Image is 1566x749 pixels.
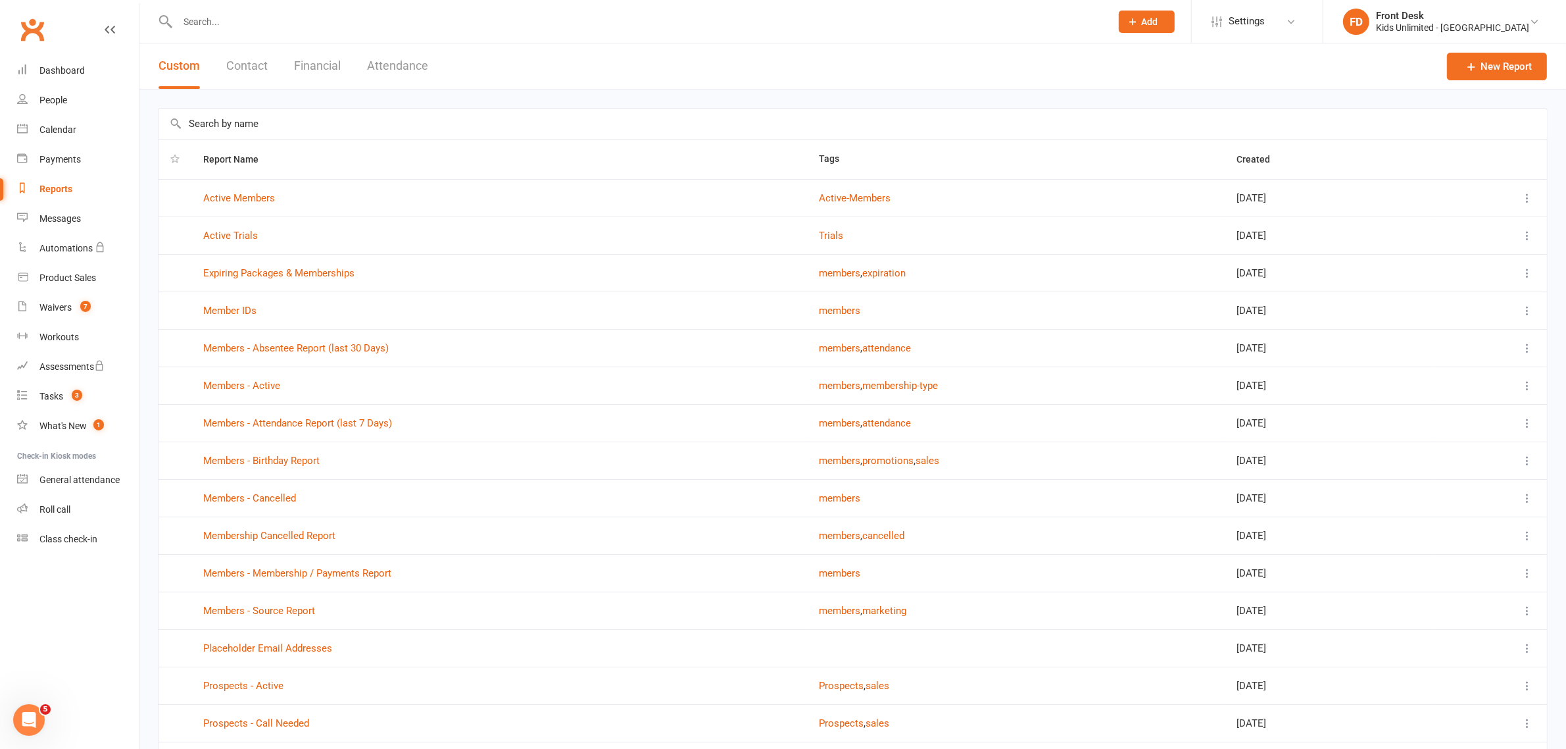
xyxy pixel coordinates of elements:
td: [DATE] [1225,517,1432,554]
input: Search... [174,13,1102,31]
span: Settings [1229,7,1265,36]
button: members [819,453,860,469]
span: , [860,267,862,279]
a: Assessments [17,352,139,382]
a: Messages [17,204,139,234]
button: marketing [862,603,906,619]
a: Members - Attendance Report (last 7 Days) [203,417,392,429]
div: Roll call [39,504,70,515]
a: Members - Absentee Report (last 30 Days) [203,342,389,354]
a: Reports [17,174,139,204]
span: , [860,530,862,542]
a: Expiring Packages & Memberships [203,267,355,279]
div: FD [1343,9,1369,35]
a: Prospects - Active [203,680,283,692]
div: Tasks [39,391,63,401]
a: Prospects - Call Needed [203,717,309,729]
button: promotions [862,453,914,469]
button: Contact [226,43,268,89]
div: Calendar [39,124,76,135]
button: Financial [294,43,341,89]
td: [DATE] [1225,667,1432,704]
a: What's New1 [17,411,139,441]
a: Members - Cancelled [203,492,296,504]
a: Active Members [203,192,275,204]
button: Prospects [819,678,864,694]
td: [DATE] [1225,479,1432,517]
a: New Report [1447,53,1547,80]
button: Created [1236,151,1285,167]
input: Search by name [159,109,1547,139]
span: , [860,417,862,429]
span: , [864,680,866,692]
a: Clubworx [16,13,49,46]
span: , [914,455,916,467]
span: Created [1236,154,1285,165]
td: [DATE] [1225,704,1432,742]
button: members [819,603,860,619]
button: Custom [159,43,200,89]
td: [DATE] [1225,329,1432,367]
a: Dashboard [17,56,139,86]
td: [DATE] [1225,254,1432,292]
td: [DATE] [1225,554,1432,592]
td: [DATE] [1225,179,1432,217]
a: Members - Source Report [203,605,315,617]
span: , [860,605,862,617]
a: Automations [17,234,139,263]
td: [DATE] [1225,217,1432,254]
button: attendance [862,415,911,431]
a: Membership Cancelled Report [203,530,335,542]
span: Add [1142,16,1158,27]
span: 5 [40,704,51,715]
a: Calendar [17,115,139,145]
td: [DATE] [1225,442,1432,479]
button: Add [1119,11,1175,33]
button: expiration [862,265,906,281]
button: members [819,415,860,431]
div: Kids Unlimited - [GEOGRAPHIC_DATA] [1376,22,1529,34]
button: Attendance [367,43,428,89]
button: members [819,528,860,544]
div: Class check-in [39,534,97,544]
span: Report Name [203,154,273,165]
button: attendance [862,340,911,356]
a: Members - Birthday Report [203,455,320,467]
a: Tasks 3 [17,382,139,411]
span: , [860,342,862,354]
span: , [864,717,866,729]
td: [DATE] [1225,629,1432,667]
a: Roll call [17,495,139,525]
div: What's New [39,421,87,431]
span: , [860,380,862,392]
th: Tags [807,140,1225,179]
a: Active Trials [203,230,258,242]
div: Reports [39,184,72,194]
div: People [39,95,67,105]
span: , [860,455,862,467]
a: Payments [17,145,139,174]
button: sales [866,715,889,731]
span: 1 [93,419,104,430]
div: Dashboard [39,65,85,76]
button: Trials [819,228,843,244]
a: Product Sales [17,263,139,293]
td: [DATE] [1225,292,1432,329]
a: People [17,86,139,115]
button: Report Name [203,151,273,167]
div: Automations [39,243,93,253]
button: members [819,340,860,356]
button: membership-type [862,378,938,394]
div: Workouts [39,332,79,342]
button: sales [866,678,889,694]
div: Messages [39,213,81,224]
button: members [819,265,860,281]
button: Active-Members [819,190,891,206]
div: Assessments [39,361,105,372]
button: members [819,303,860,319]
button: Prospects [819,715,864,731]
a: Members - Membership / Payments Report [203,567,391,579]
td: [DATE] [1225,367,1432,404]
div: Payments [39,154,81,165]
iframe: Intercom live chat [13,704,45,736]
